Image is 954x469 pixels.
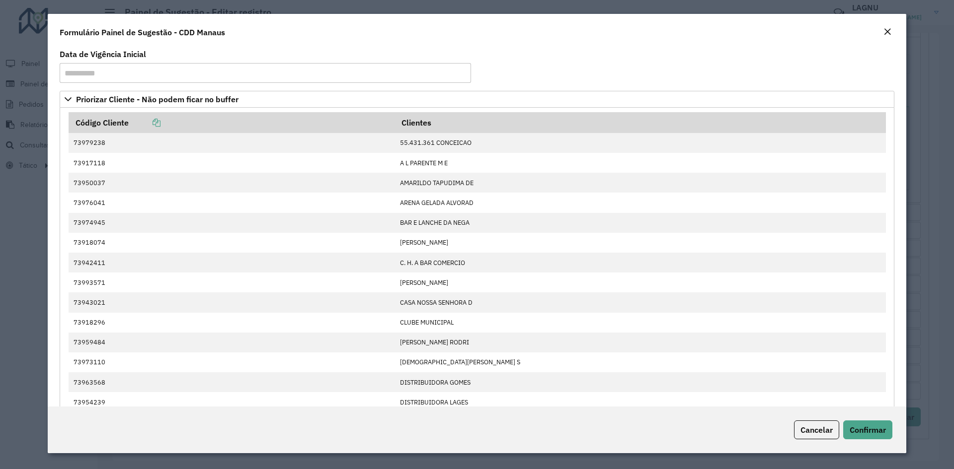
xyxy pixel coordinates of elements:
button: Cancelar [794,420,839,439]
td: 73918074 [69,233,395,253]
td: A L PARENTE M E [395,153,886,173]
td: ARENA GELADA ALVORAD [395,193,886,212]
td: DISTRIBUIDORA LAGES [395,392,886,412]
td: CASA NOSSA SENHORA D [395,292,886,312]
td: 73943021 [69,292,395,312]
td: 55.431.361 CONCEICAO [395,133,886,153]
h4: Formulário Painel de Sugestão - CDD Manaus [60,26,225,38]
td: 73993571 [69,272,395,292]
td: 73963568 [69,372,395,392]
span: Confirmar [850,425,886,435]
td: 73917118 [69,153,395,173]
td: 73979238 [69,133,395,153]
th: Clientes [395,112,886,133]
td: C. H. A BAR COMERCIO [395,253,886,272]
td: BAR E LANCHE DA NEGA [395,213,886,233]
td: [DEMOGRAPHIC_DATA][PERSON_NAME] S [395,352,886,372]
button: Confirmar [843,420,892,439]
td: 73950037 [69,173,395,193]
td: 73942411 [69,253,395,272]
td: 73954239 [69,392,395,412]
a: Priorizar Cliente - Não podem ficar no buffer [60,91,894,108]
span: Cancelar [800,425,833,435]
td: DISTRIBUIDORA GOMES [395,372,886,392]
td: [PERSON_NAME] [395,272,886,292]
th: Código Cliente [69,112,395,133]
td: 73976041 [69,193,395,212]
td: AMARILDO TAPUDIMA DE [395,173,886,193]
td: 73959484 [69,333,395,352]
td: [PERSON_NAME] RODRI [395,333,886,352]
td: 73918296 [69,313,395,333]
a: Copiar [129,118,160,128]
span: Priorizar Cliente - Não podem ficar no buffer [76,95,238,103]
td: CLUBE MUNICIPAL [395,313,886,333]
label: Data de Vigência Inicial [60,48,146,60]
td: 73974945 [69,213,395,233]
button: Close [880,26,894,39]
em: Fechar [883,28,891,36]
td: 73973110 [69,352,395,372]
td: [PERSON_NAME] [395,233,886,253]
